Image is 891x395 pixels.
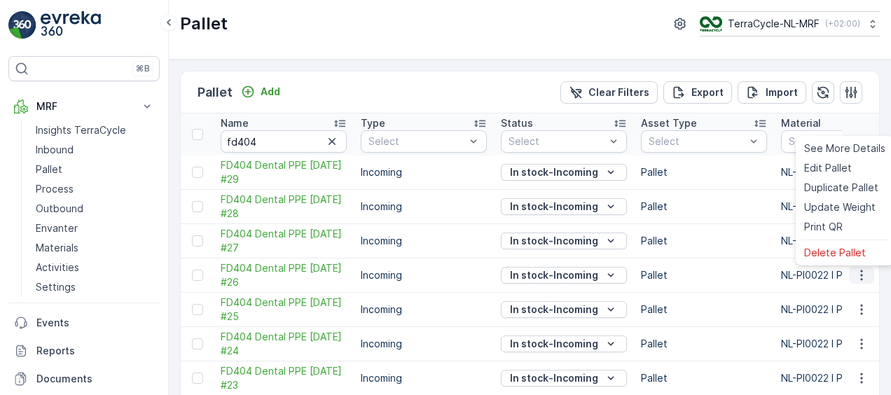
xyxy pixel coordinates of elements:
[136,63,150,74] p: ⌘B
[36,372,154,386] p: Documents
[78,299,91,311] span: 30
[46,230,192,242] span: FD404 Dental PPE [DATE] #20
[804,246,866,260] span: Delete Pallet
[738,81,806,104] button: Import
[30,160,160,179] a: Pallet
[221,261,347,289] a: FD404 Dental PPE 27.05.24 #26
[641,337,767,351] p: Pallet
[12,253,82,265] span: Total Weight :
[221,227,347,255] a: FD404 Dental PPE 27.05.24 #27
[12,299,78,311] span: Tare Weight :
[221,364,347,392] a: FD404 Dental PPE 27.05.24 #23
[36,123,126,137] p: Insights TerraCycle
[510,337,598,351] p: In stock-Incoming
[30,120,160,140] a: Insights TerraCycle
[221,193,347,221] span: FD404 Dental PPE [DATE] #28
[501,370,627,387] button: In stock-Incoming
[361,303,487,317] p: Incoming
[74,322,102,334] span: Pallet
[8,337,160,365] a: Reports
[641,165,767,179] p: Pallet
[361,234,487,248] p: Incoming
[30,238,160,258] a: Materials
[235,83,286,100] button: Add
[641,303,767,317] p: Pallet
[221,227,347,255] span: FD404 Dental PPE [DATE] #27
[510,165,598,179] p: In stock-Incoming
[804,161,852,175] span: Edit Pallet
[221,296,347,324] span: FD404 Dental PPE [DATE] #25
[728,17,820,31] p: TerraCycle-NL-MRF
[82,253,95,265] span: 83
[221,158,347,186] a: FD404 Dental PPE 27.05.24 #29
[192,167,203,178] div: Toggle Row Selected
[192,270,203,281] div: Toggle Row Selected
[501,233,627,249] button: In stock-Incoming
[192,201,203,212] div: Toggle Row Selected
[510,268,598,282] p: In stock-Incoming
[74,276,85,288] span: 53
[36,182,74,196] p: Process
[361,371,487,385] p: Incoming
[36,162,62,176] p: Pallet
[361,268,487,282] p: Incoming
[361,200,487,214] p: Incoming
[30,219,160,238] a: Envanter
[560,81,658,104] button: Clear Filters
[799,158,891,178] a: Edit Pallet
[36,344,154,358] p: Reports
[361,337,487,351] p: Incoming
[361,165,487,179] p: Incoming
[221,296,347,324] a: FD404 Dental PPE 27.05.24 #25
[221,330,347,358] span: FD404 Dental PPE [DATE] #24
[501,267,627,284] button: In stock-Incoming
[501,198,627,215] button: In stock-Incoming
[36,143,74,157] p: Inbound
[36,99,132,113] p: MRF
[649,134,745,148] p: Select
[501,301,627,318] button: In stock-Incoming
[804,141,885,155] span: See More Details
[510,303,598,317] p: In stock-Incoming
[221,330,347,358] a: FD404 Dental PPE 27.05.24 #24
[30,277,160,297] a: Settings
[501,335,627,352] button: In stock-Incoming
[361,116,385,130] p: Type
[510,200,598,214] p: In stock-Incoming
[766,85,798,99] p: Import
[501,116,533,130] p: Status
[198,83,233,102] p: Pallet
[221,261,347,289] span: FD404 Dental PPE [DATE] #26
[221,158,347,186] span: FD404 Dental PPE [DATE] #29
[641,234,767,248] p: Pallet
[799,178,891,197] a: Duplicate Pallet
[221,116,249,130] p: Name
[789,134,885,148] p: Select
[221,130,347,153] input: Search
[700,11,880,36] button: TerraCycle-NL-MRF(+02:00)
[510,371,598,385] p: In stock-Incoming
[261,85,280,99] p: Add
[36,241,78,255] p: Materials
[700,16,722,32] img: TC_v739CUj.png
[8,11,36,39] img: logo
[804,220,843,234] span: Print QR
[8,365,160,393] a: Documents
[192,338,203,349] div: Toggle Row Selected
[221,364,347,392] span: FD404 Dental PPE [DATE] #23
[804,200,876,214] span: Update Weight
[192,373,203,384] div: Toggle Row Selected
[12,345,60,357] span: Material :
[30,199,160,219] a: Outbound
[825,18,860,29] p: ( +02:00 )
[192,304,203,315] div: Toggle Row Selected
[12,322,74,334] span: Asset Type :
[663,81,732,104] button: Export
[368,134,465,148] p: Select
[36,280,76,294] p: Settings
[36,261,79,275] p: Activities
[30,179,160,199] a: Process
[41,11,101,39] img: logo_light-DOdMpM7g.png
[36,221,78,235] p: Envanter
[359,12,529,29] p: FD404 Dental PPE [DATE] #20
